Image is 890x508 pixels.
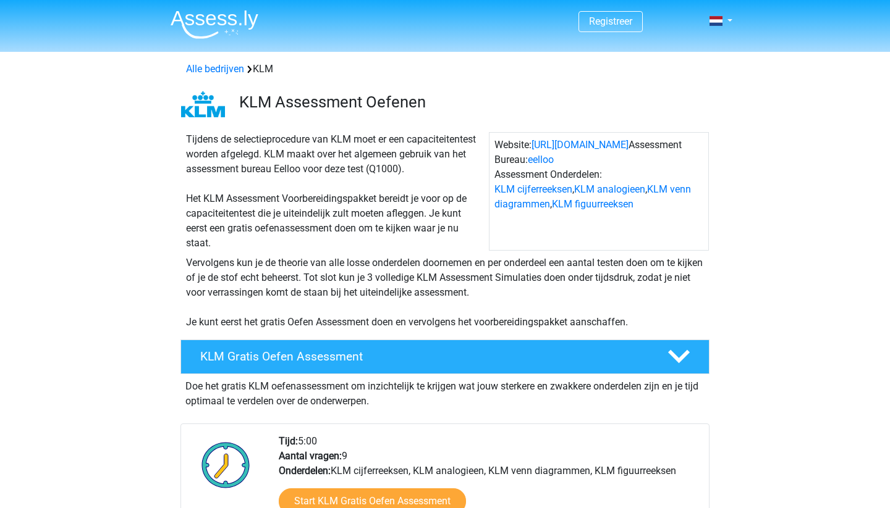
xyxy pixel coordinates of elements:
[195,434,257,496] img: Klok
[279,435,298,447] b: Tijd:
[528,154,554,165] a: eelloo
[186,63,244,75] a: Alle bedrijven
[239,93,700,112] h3: KLM Assessment Oefenen
[176,339,714,374] a: KLM Gratis Oefen Assessment
[181,132,489,251] div: Tijdens de selectieprocedure van KLM moet er een capaciteitentest worden afgelegd. KLM maakt over...
[181,62,709,77] div: KLM
[200,349,648,364] h4: KLM Gratis Oefen Assessment
[171,10,258,39] img: Assessly
[494,183,691,210] a: KLM venn diagrammen
[589,15,632,27] a: Registreer
[532,139,629,151] a: [URL][DOMAIN_NAME]
[279,450,342,462] b: Aantal vragen:
[552,198,634,210] a: KLM figuurreeksen
[279,465,331,477] b: Onderdelen:
[574,183,645,195] a: KLM analogieen
[489,132,709,251] div: Website: Assessment Bureau: Assessment Onderdelen: , , ,
[181,256,709,330] div: Vervolgens kun je de theorie van alle losse onderdelen doornemen en per onderdeel een aantal test...
[494,183,572,195] a: KLM cijferreeksen
[180,374,710,409] div: Doe het gratis KLM oefenassessment om inzichtelijk te krijgen wat jouw sterkere en zwakkere onder...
